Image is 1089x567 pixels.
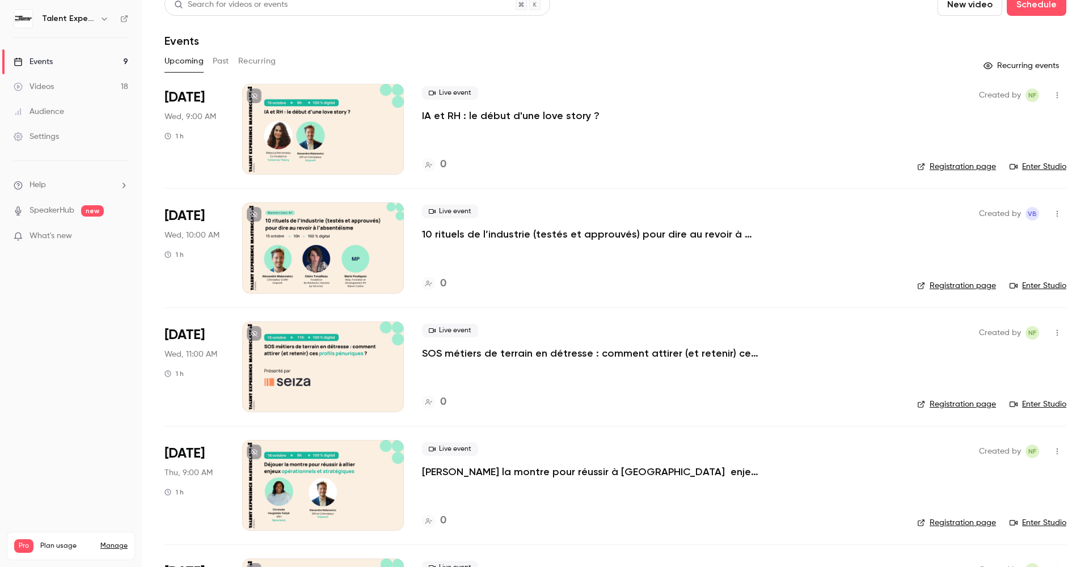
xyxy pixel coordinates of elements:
[422,513,446,528] a: 0
[100,541,128,551] a: Manage
[440,276,446,291] h4: 0
[1010,517,1066,528] a: Enter Studio
[164,88,205,107] span: [DATE]
[917,399,996,410] a: Registration page
[440,157,446,172] h4: 0
[422,346,762,360] a: SOS métiers de terrain en détresse : comment attirer (et retenir) ces profils pénuriques ?
[1025,207,1039,221] span: Victoire Baba
[164,326,205,344] span: [DATE]
[979,445,1021,458] span: Created by
[422,324,478,337] span: Live event
[29,205,74,217] a: SpeakerHub
[213,52,229,70] button: Past
[14,10,32,28] img: Talent Experience Masterclass
[29,230,72,242] span: What's new
[164,349,217,360] span: Wed, 11:00 AM
[979,207,1021,221] span: Created by
[14,106,64,117] div: Audience
[164,132,184,141] div: 1 h
[979,88,1021,102] span: Created by
[422,276,446,291] a: 0
[29,179,46,191] span: Help
[1010,399,1066,410] a: Enter Studio
[917,517,996,528] a: Registration page
[422,157,446,172] a: 0
[14,539,33,553] span: Pro
[14,81,54,92] div: Videos
[164,34,199,48] h1: Events
[978,57,1066,75] button: Recurring events
[164,321,224,412] div: Oct 15 Wed, 11:00 AM (Europe/Paris)
[440,395,446,410] h4: 0
[1028,88,1036,102] span: NF
[81,205,104,217] span: new
[164,250,184,259] div: 1 h
[979,326,1021,340] span: Created by
[115,231,128,242] iframe: Noticeable Trigger
[440,513,446,528] h4: 0
[422,205,478,218] span: Live event
[422,86,478,100] span: Live event
[422,109,600,122] a: IA et RH : le début d'une love story ?
[14,179,128,191] li: help-dropdown-opener
[422,395,446,410] a: 0
[1025,445,1039,458] span: Noémie Forcella
[42,13,95,24] h6: Talent Experience Masterclass
[164,467,213,479] span: Thu, 9:00 AM
[14,131,59,142] div: Settings
[40,541,94,551] span: Plan usage
[1028,207,1037,221] span: VB
[1025,88,1039,102] span: Noémie Forcella
[164,52,204,70] button: Upcoming
[917,161,996,172] a: Registration page
[917,280,996,291] a: Registration page
[164,84,224,175] div: Oct 15 Wed, 9:00 AM (Europe/Paris)
[1025,326,1039,340] span: Noémie Forcella
[164,230,220,241] span: Wed, 10:00 AM
[14,56,53,67] div: Events
[422,465,762,479] a: [PERSON_NAME] la montre pour réussir à [GEOGRAPHIC_DATA] enjeux opérationnels et stratégiques
[1028,326,1036,340] span: NF
[164,369,184,378] div: 1 h
[1028,445,1036,458] span: NF
[238,52,276,70] button: Recurring
[164,445,205,463] span: [DATE]
[164,111,216,122] span: Wed, 9:00 AM
[164,488,184,497] div: 1 h
[1010,280,1066,291] a: Enter Studio
[164,207,205,225] span: [DATE]
[422,227,762,241] a: 10 rituels de l’industrie (testés et approuvés) pour dire au revoir à l’absentéisme
[164,202,224,293] div: Oct 15 Wed, 10:00 AM (Europe/Paris)
[422,442,478,456] span: Live event
[1010,161,1066,172] a: Enter Studio
[164,440,224,531] div: Oct 16 Thu, 9:00 AM (Europe/Paris)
